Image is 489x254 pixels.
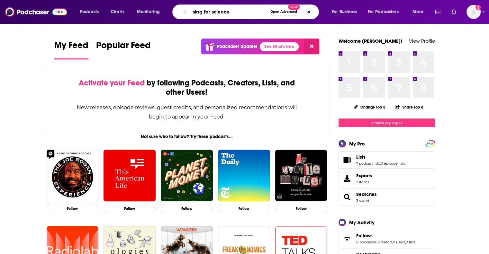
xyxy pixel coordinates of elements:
[368,7,399,16] span: For Podcasters
[339,151,435,169] span: Lists
[475,5,481,10] svg: Add a profile image
[408,7,431,17] button: open menu
[466,5,481,19] button: Show profile menu
[356,233,373,239] span: Follows
[339,188,435,206] span: Searches
[381,161,405,166] a: 0 episode lists
[47,150,99,202] img: The Joe Rogan Experience
[5,6,67,18] img: Podchaser - Follow, Share and Rate Podcasts
[349,219,375,225] div: My Activity
[104,204,156,213] button: Follow
[356,173,372,179] span: Exports
[270,10,297,13] span: Open Advanced
[178,4,325,19] div: Search podcasts, credits, & more...
[288,4,300,10] span: New
[104,150,156,202] img: This American Life
[412,7,423,16] span: More
[80,7,99,16] span: Podcasts
[341,155,354,164] a: Lists
[106,7,128,17] a: Charts
[275,150,327,202] img: My Favorite Murder with Karen Kilgariff and Georgia Hardstark
[393,240,405,244] a: 0 users
[433,6,444,17] a: Show notifications dropdown
[364,7,408,17] button: open menu
[341,174,354,183] span: Exports
[332,7,357,16] span: For Business
[380,161,381,166] span: ,
[96,40,151,59] a: Popular Feed
[218,204,270,213] button: Follow
[96,40,151,55] span: Popular Feed
[54,40,88,55] span: My Feed
[356,161,380,166] a: 7 podcast lists
[356,233,415,239] a: Follows
[267,8,300,16] button: Open AdvancedNew
[375,240,392,244] a: 0 creators
[426,141,434,146] a: PRO
[356,180,372,184] span: 3 items
[260,42,299,51] a: See What's New
[449,6,459,17] a: Show notifications dropdown
[339,230,435,247] span: Follows
[327,7,365,17] button: open menu
[44,134,330,139] div: Not sure who to follow? Try these podcasts...
[426,141,434,146] span: PRO
[341,234,354,243] a: Follows
[79,78,145,88] span: Activate your Feed
[161,150,213,202] img: Planet Money
[394,101,423,113] button: Share Top 8
[77,103,297,121] div: New releases, episode reviews, guest credits, and personalized recommendations will begin to appe...
[339,170,435,187] a: Exports
[356,240,375,244] a: 0 podcasts
[406,240,415,244] a: 0 lists
[77,78,297,97] div: by following Podcasts, Creators, Lists, and other Users!
[356,198,369,203] a: 3 saved
[54,40,88,59] a: My Feed
[405,240,406,244] span: ,
[356,154,405,160] a: Lists
[75,7,107,17] button: open menu
[466,5,481,19] span: Logged in as Jlescht
[47,204,99,213] button: Follow
[349,141,365,147] div: My Pro
[218,150,270,202] img: The Daily
[275,204,327,213] button: Follow
[217,44,257,49] p: Podchaser Update!
[339,118,435,127] a: Create My Top 8
[466,5,481,19] img: User Profile
[341,193,354,202] a: Searches
[356,191,377,197] a: Searches
[356,154,366,160] span: Lists
[409,38,435,44] a: View Profile
[190,7,267,17] input: Search podcasts, credits, & more...
[339,38,402,44] a: Welcome [PERSON_NAME]!
[132,7,168,17] button: open menu
[137,7,160,16] span: Monitoring
[111,7,124,16] span: Charts
[350,103,390,111] button: Change Top 8
[161,204,213,213] button: Follow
